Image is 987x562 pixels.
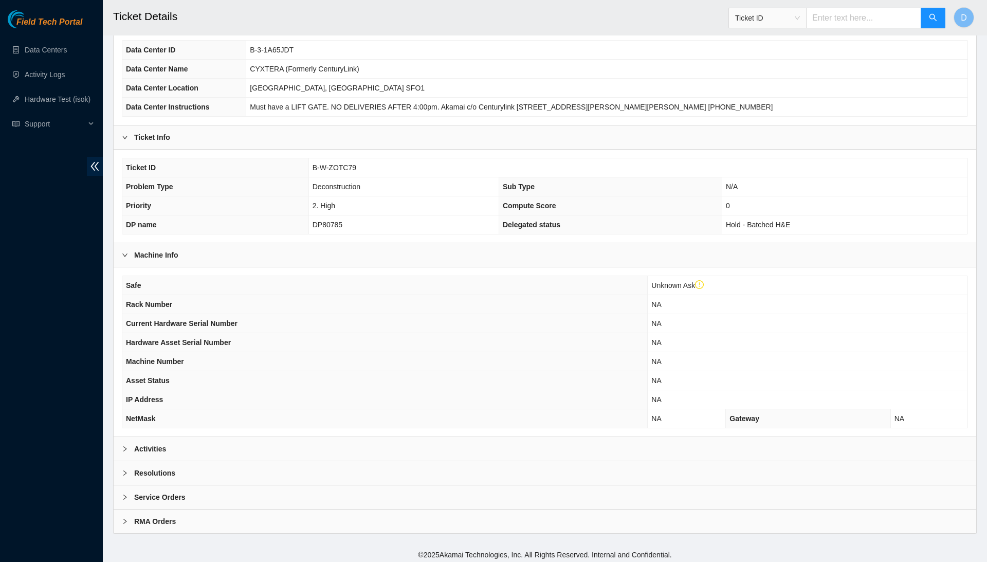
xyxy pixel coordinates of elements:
[8,10,52,28] img: Akamai Technologies
[651,319,661,328] span: NA
[651,414,661,423] span: NA
[921,8,945,28] button: search
[250,46,294,54] span: B-3-1A65JDT
[250,84,425,92] span: [GEOGRAPHIC_DATA], [GEOGRAPHIC_DATA] SFO1
[114,437,976,461] div: Activities
[114,461,976,485] div: Resolutions
[16,17,82,27] span: Field Tech Portal
[126,319,237,328] span: Current Hardware Serial Number
[122,252,128,258] span: right
[651,300,661,309] span: NA
[651,357,661,366] span: NA
[503,183,535,191] span: Sub Type
[126,300,172,309] span: Rack Number
[250,103,773,111] span: Must have a LIFT GATE. NO DELIVERIES AFTER 4:00pm. Akamai c/o Centurylink [STREET_ADDRESS][PERSON...
[313,183,360,191] span: Deconstruction
[87,157,103,176] span: double-left
[126,395,163,404] span: IP Address
[651,338,661,347] span: NA
[114,485,976,509] div: Service Orders
[726,183,738,191] span: N/A
[134,443,166,455] b: Activities
[25,95,90,103] a: Hardware Test (isok)
[695,280,704,289] span: exclamation-circle
[114,510,976,533] div: RMA Orders
[122,470,128,476] span: right
[126,65,188,73] span: Data Center Name
[134,492,186,503] b: Service Orders
[134,132,170,143] b: Ticket Info
[929,13,937,23] span: search
[126,281,141,289] span: Safe
[126,103,210,111] span: Data Center Instructions
[651,376,661,385] span: NA
[726,221,790,229] span: Hold - Batched H&E
[25,70,65,79] a: Activity Logs
[25,46,67,54] a: Data Centers
[134,516,176,527] b: RMA Orders
[126,202,151,210] span: Priority
[126,46,175,54] span: Data Center ID
[126,414,156,423] span: NetMask
[894,414,904,423] span: NA
[250,65,359,73] span: CYXTERA (Formerly CenturyLink)
[134,249,178,261] b: Machine Info
[114,125,976,149] div: Ticket Info
[735,10,800,26] span: Ticket ID
[126,357,184,366] span: Machine Number
[806,8,921,28] input: Enter text here...
[954,7,974,28] button: D
[503,202,556,210] span: Compute Score
[134,467,175,479] b: Resolutions
[726,202,730,210] span: 0
[122,494,128,500] span: right
[126,376,170,385] span: Asset Status
[8,19,82,32] a: Akamai TechnologiesField Tech Portal
[12,120,20,128] span: read
[122,446,128,452] span: right
[126,164,156,172] span: Ticket ID
[313,164,356,172] span: B-W-ZOTC79
[313,202,335,210] span: 2. High
[126,221,157,229] span: DP name
[313,221,342,229] span: DP80785
[729,414,759,423] span: Gateway
[651,281,704,289] span: Unknown Ask
[122,134,128,140] span: right
[126,183,173,191] span: Problem Type
[961,11,967,24] span: D
[126,84,198,92] span: Data Center Location
[126,338,231,347] span: Hardware Asset Serial Number
[114,243,976,267] div: Machine Info
[503,221,560,229] span: Delegated status
[122,518,128,524] span: right
[25,114,85,134] span: Support
[651,395,661,404] span: NA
